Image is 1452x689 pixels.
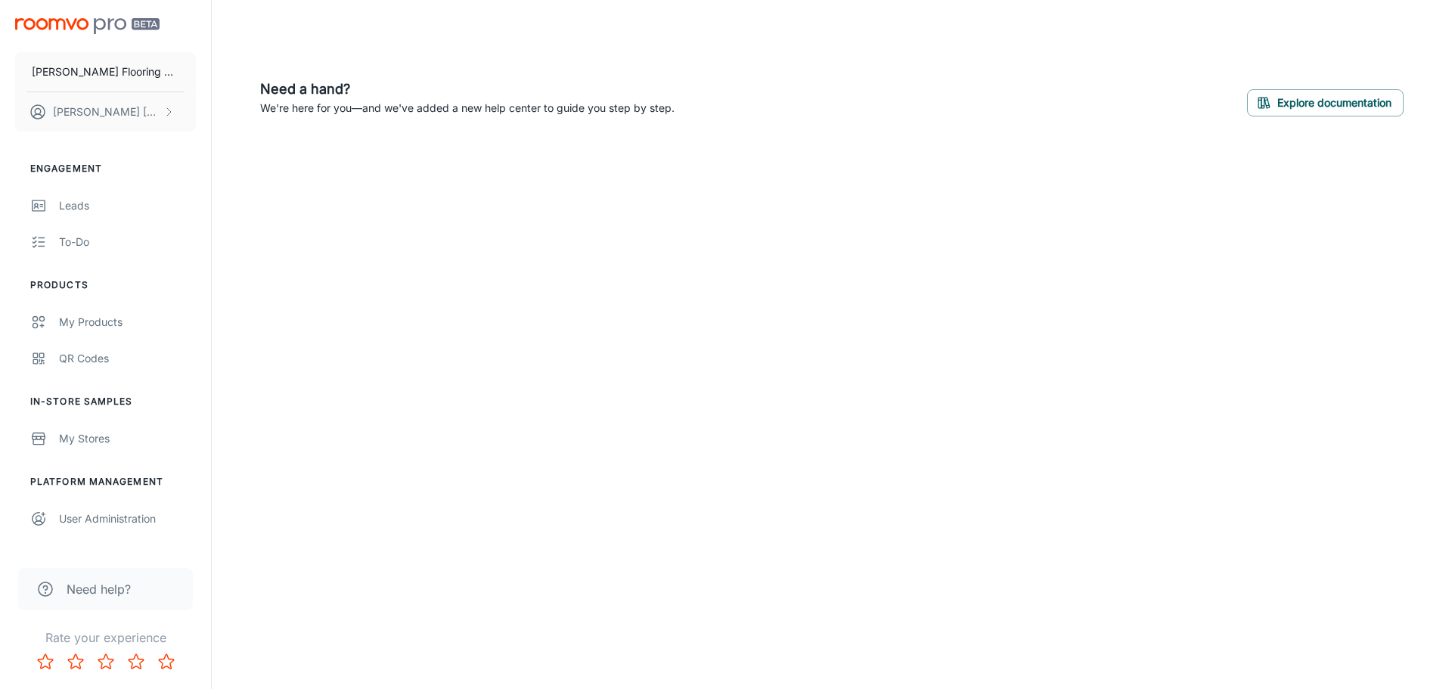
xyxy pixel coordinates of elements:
h6: Need a hand? [260,79,675,100]
button: [PERSON_NAME] [PERSON_NAME] [15,92,196,132]
button: [PERSON_NAME] Flooring Center [15,52,196,92]
button: Explore documentation [1247,89,1404,116]
a: Explore documentation [1247,94,1404,109]
p: [PERSON_NAME] [PERSON_NAME] [53,104,160,120]
p: [PERSON_NAME] Flooring Center [32,64,179,80]
img: Roomvo PRO Beta [15,18,160,34]
p: We're here for you—and we've added a new help center to guide you step by step. [260,100,675,116]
